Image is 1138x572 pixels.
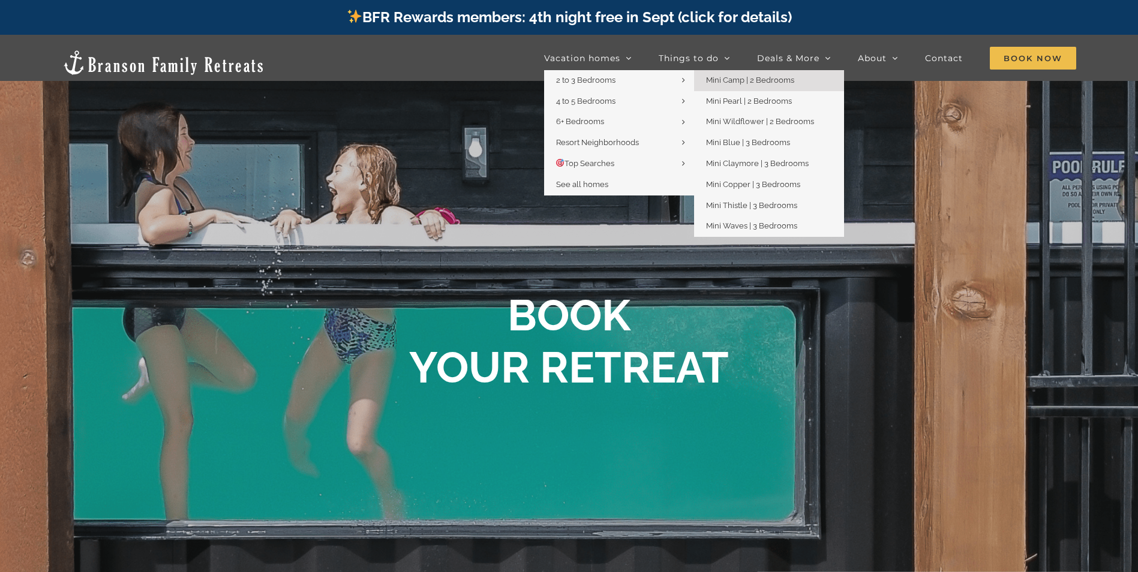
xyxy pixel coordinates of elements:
[694,91,844,112] a: Mini Pearl | 2 Bedrooms
[706,221,797,230] span: Mini Waves | 3 Bedrooms
[544,54,620,62] span: Vacation homes
[544,91,694,112] a: 4 to 5 Bedrooms
[694,133,844,153] a: Mini Blue | 3 Bedrooms
[556,76,615,85] span: 2 to 3 Bedrooms
[706,201,797,210] span: Mini Thistle | 3 Bedrooms
[409,290,729,392] b: BOOK YOUR RETREAT
[694,174,844,195] a: Mini Copper | 3 Bedrooms
[694,153,844,174] a: Mini Claymore | 3 Bedrooms
[706,76,794,85] span: Mini Camp | 2 Bedrooms
[347,9,362,23] img: ✨
[706,97,792,106] span: Mini Pearl | 2 Bedrooms
[556,180,608,189] span: See all homes
[544,133,694,153] a: Resort Neighborhoods
[544,46,1076,70] nav: Main Menu
[62,49,265,76] img: Branson Family Retreats Logo
[757,54,819,62] span: Deals & More
[544,46,632,70] a: Vacation homes
[858,46,898,70] a: About
[706,117,814,126] span: Mini Wildflower | 2 Bedrooms
[990,47,1076,70] span: Book Now
[858,54,887,62] span: About
[757,46,831,70] a: Deals & More
[544,174,694,195] a: See all homes
[990,46,1076,70] a: Book Now
[659,46,730,70] a: Things to do
[706,180,800,189] span: Mini Copper | 3 Bedrooms
[706,138,790,147] span: Mini Blue | 3 Bedrooms
[659,54,719,62] span: Things to do
[556,117,604,126] span: 6+ Bedrooms
[556,159,564,167] img: 🎯
[556,97,615,106] span: 4 to 5 Bedrooms
[706,159,809,168] span: Mini Claymore | 3 Bedrooms
[556,138,639,147] span: Resort Neighborhoods
[544,112,694,133] a: 6+ Bedrooms
[694,216,844,237] a: Mini Waves | 3 Bedrooms
[694,195,844,216] a: Mini Thistle | 3 Bedrooms
[925,46,963,70] a: Contact
[694,112,844,133] a: Mini Wildflower | 2 Bedrooms
[556,159,615,168] span: Top Searches
[925,54,963,62] span: Contact
[346,8,792,26] a: BFR Rewards members: 4th night free in Sept (click for details)
[544,70,694,91] a: 2 to 3 Bedrooms
[694,70,844,91] a: Mini Camp | 2 Bedrooms
[544,153,694,174] a: 🎯Top Searches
